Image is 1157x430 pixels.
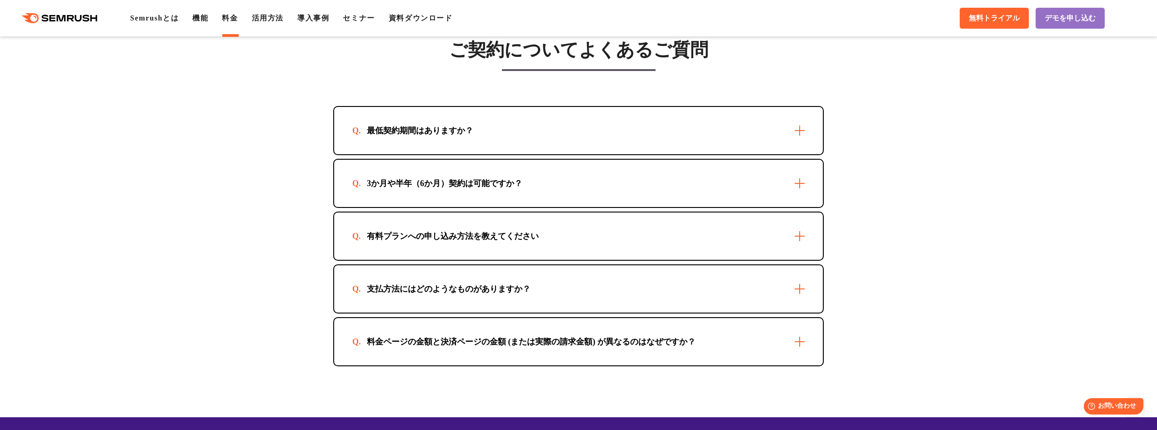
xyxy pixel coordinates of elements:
a: 導入事例 [297,14,329,22]
a: セミナー [343,14,375,22]
a: 活用方法 [252,14,284,22]
div: 3か月や半年（6か月）契約は可能ですか？ [352,178,537,189]
div: 料金ページの金額と決済ページの金額 (または実際の請求金額) が異なるのはなぜですか？ [352,336,710,347]
a: Semrushとは [130,14,179,22]
span: デモを申し込む [1045,14,1096,23]
div: 支払方法にはどのようなものがありますか？ [352,283,545,294]
div: 有料プランへの申し込み方法を教えてください [352,231,553,242]
iframe: Help widget launcher [1076,395,1147,420]
a: 料金 [222,14,238,22]
span: 無料トライアル [969,14,1020,23]
div: 最低契約期間はありますか？ [352,125,488,136]
a: デモを申し込む [1036,8,1105,29]
a: 無料トライアル [960,8,1029,29]
a: 資料ダウンロード [389,14,453,22]
a: 機能 [192,14,208,22]
h3: ご契約についてよくあるご質問 [333,39,824,61]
